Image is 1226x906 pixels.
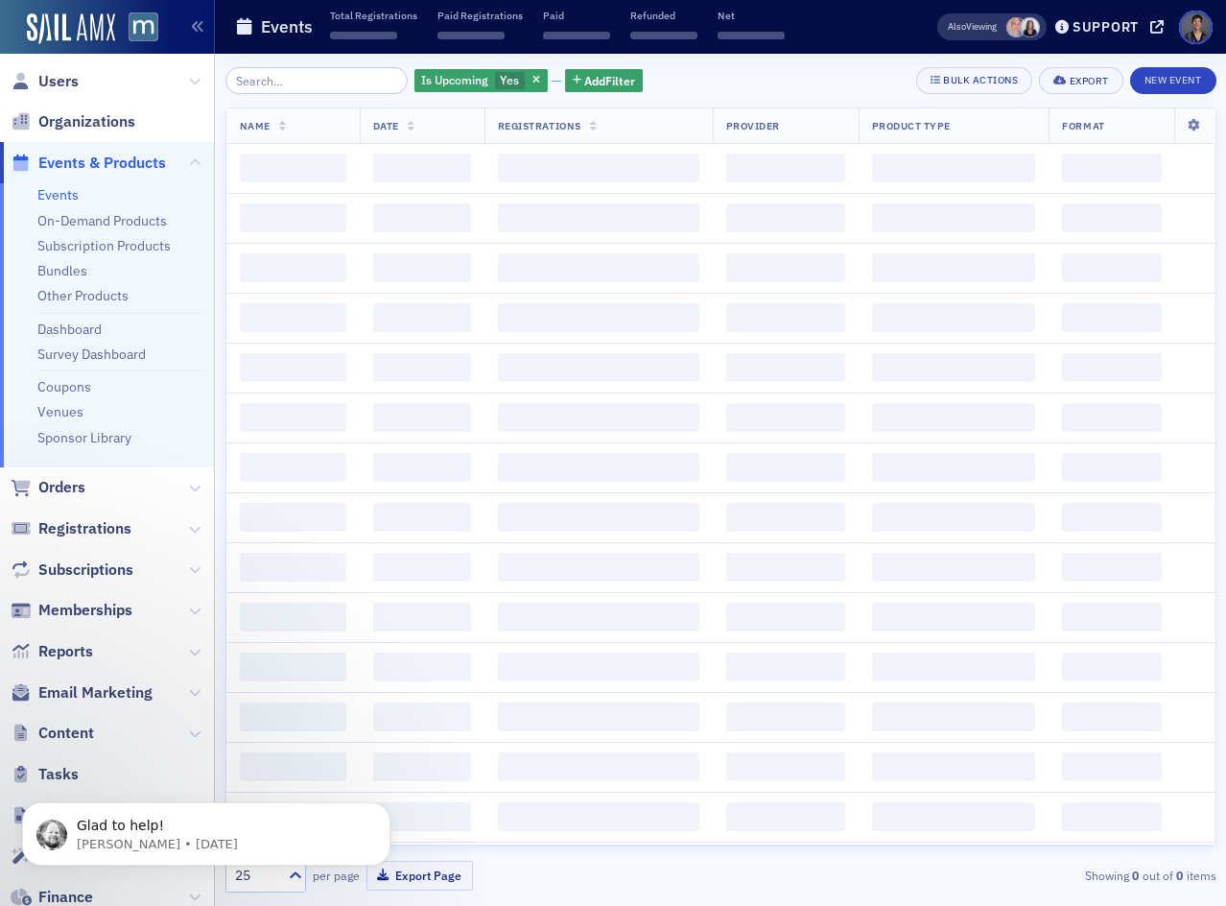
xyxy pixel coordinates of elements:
[330,32,397,39] span: ‌
[726,802,845,831] span: ‌
[498,802,699,831] span: ‌
[240,203,346,232] span: ‌
[129,12,158,42] img: SailAMX
[38,71,79,92] span: Users
[498,154,699,182] span: ‌
[1073,18,1139,36] div: Support
[872,553,1036,582] span: ‌
[498,253,699,282] span: ‌
[872,119,951,132] span: Product Type
[916,67,1032,94] button: Bulk Actions
[726,603,845,632] span: ‌
[1130,67,1216,94] button: New Event
[1062,603,1161,632] span: ‌
[37,403,83,420] a: Venues
[373,253,471,282] span: ‌
[240,653,346,681] span: ‌
[240,403,346,432] span: ‌
[14,762,398,896] iframe: Intercom notifications message
[498,752,699,781] span: ‌
[1062,119,1104,132] span: Format
[27,13,115,44] img: SailAMX
[1062,403,1161,432] span: ‌
[373,353,471,382] span: ‌
[225,67,409,94] input: Search…
[240,553,346,582] span: ‌
[373,403,471,432] span: ‌
[872,653,1036,681] span: ‌
[240,703,346,731] span: ‌
[1006,17,1026,37] span: Dee Sullivan
[498,353,699,382] span: ‌
[872,703,1036,731] span: ‌
[1062,703,1161,731] span: ‌
[726,403,845,432] span: ‌
[11,111,135,132] a: Organizations
[373,503,471,532] span: ‌
[414,69,548,93] div: Yes
[11,682,153,703] a: Email Marketing
[872,603,1036,632] span: ‌
[11,805,113,826] a: E-Learning
[1070,76,1109,86] div: Export
[38,723,94,744] span: Content
[1062,303,1161,332] span: ‌
[373,119,399,132] span: Date
[630,32,697,39] span: ‌
[1020,17,1040,37] span: Kelly Brown
[240,353,346,382] span: ‌
[498,503,699,532] span: ‌
[1062,653,1161,681] span: ‌
[240,253,346,282] span: ‌
[1130,70,1216,87] a: New Event
[330,9,417,22] p: Total Registrations
[11,723,94,744] a: Content
[38,111,135,132] span: Organizations
[872,802,1036,831] span: ‌
[726,119,780,132] span: Provider
[726,752,845,781] span: ‌
[37,237,171,254] a: Subscription Products
[38,682,153,703] span: Email Marketing
[240,453,346,482] span: ‌
[500,72,519,87] span: Yes
[38,560,133,581] span: Subscriptions
[38,153,166,174] span: Events & Products
[1062,154,1161,182] span: ‌
[726,653,845,681] span: ‌
[1039,67,1122,94] button: Export
[373,154,471,182] span: ‌
[1062,752,1161,781] span: ‌
[421,72,488,87] span: Is Upcoming
[115,12,158,45] a: View Homepage
[543,32,610,39] span: ‌
[872,303,1036,332] span: ‌
[373,653,471,681] span: ‌
[726,203,845,232] span: ‌
[726,553,845,582] span: ‌
[11,764,79,785] a: Tasks
[948,20,966,33] div: Also
[1062,802,1161,831] span: ‌
[943,75,1018,85] div: Bulk Actions
[11,71,79,92] a: Users
[584,72,635,89] span: Add Filter
[373,453,471,482] span: ‌
[11,153,166,174] a: Events & Products
[240,752,346,781] span: ‌
[872,253,1036,282] span: ‌
[37,429,131,446] a: Sponsor Library
[11,518,131,539] a: Registrations
[37,346,146,363] a: Survey Dashboard
[1062,553,1161,582] span: ‌
[38,600,132,621] span: Memberships
[11,560,133,581] a: Subscriptions
[261,15,313,38] h1: Events
[38,641,93,662] span: Reports
[11,477,85,498] a: Orders
[872,752,1036,781] span: ‌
